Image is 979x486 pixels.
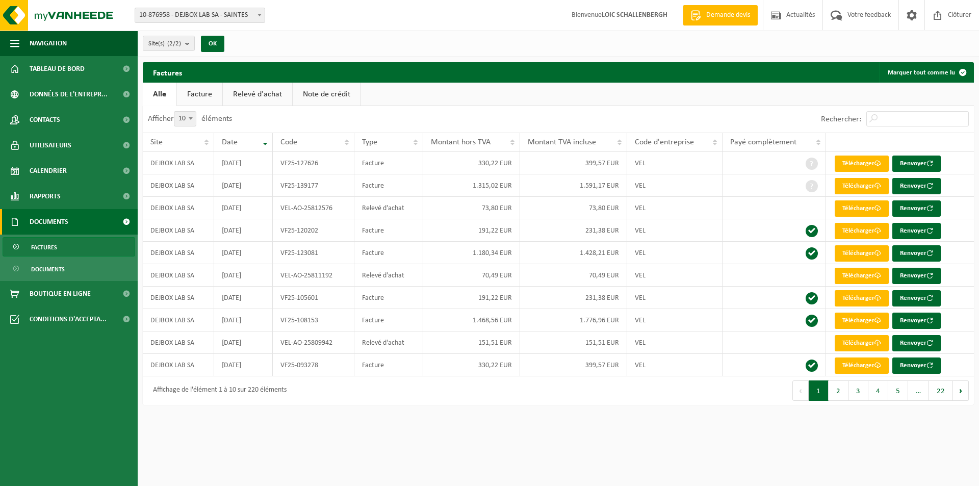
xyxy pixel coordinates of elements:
button: 3 [848,380,868,401]
span: Données de l'entrepr... [30,82,108,107]
a: Télécharger [835,245,889,262]
a: Télécharger [835,313,889,329]
td: [DATE] [214,197,273,219]
a: Alle [143,83,176,106]
span: Site [150,138,163,146]
td: 73,80 EUR [520,197,627,219]
td: 70,49 EUR [423,264,520,287]
td: Facture [354,152,423,174]
td: VEL [627,331,723,354]
span: Code d'entreprise [635,138,694,146]
button: 22 [929,380,953,401]
span: Rapports [30,184,61,209]
button: Marquer tout comme lu [880,62,973,83]
a: Note de crédit [293,83,360,106]
td: Facture [354,174,423,197]
td: [DATE] [214,264,273,287]
button: Site(s)(2/2) [143,36,195,51]
td: VEL [627,152,723,174]
button: Renvoyer [892,290,941,306]
td: 231,38 EUR [520,219,627,242]
td: Relevé d'achat [354,331,423,354]
td: 399,57 EUR [520,152,627,174]
td: VF25-105601 [273,287,354,309]
span: Utilisateurs [30,133,71,158]
a: Télécharger [835,223,889,239]
button: Previous [792,380,809,401]
td: 70,49 EUR [520,264,627,287]
button: 5 [888,380,908,401]
button: Renvoyer [892,245,941,262]
td: VEL [627,287,723,309]
td: [DATE] [214,152,273,174]
label: Rechercher: [821,115,861,123]
td: DEJBOX LAB SA [143,197,214,219]
span: 10-876958 - DEJBOX LAB SA - SAINTES [135,8,265,22]
td: 1.428,21 EUR [520,242,627,264]
span: Tableau de bord [30,56,85,82]
td: [DATE] [214,174,273,197]
td: Relevé d'achat [354,264,423,287]
td: DEJBOX LAB SA [143,264,214,287]
span: Montant hors TVA [431,138,491,146]
td: 151,51 EUR [423,331,520,354]
span: Calendrier [30,158,67,184]
span: Conditions d'accepta... [30,306,107,332]
td: DEJBOX LAB SA [143,354,214,376]
span: 10 [174,111,196,126]
span: Code [280,138,297,146]
button: 1 [809,380,829,401]
td: VEL [627,309,723,331]
td: 1.468,56 EUR [423,309,520,331]
button: Renvoyer [892,200,941,217]
a: Télécharger [835,268,889,284]
button: Renvoyer [892,223,941,239]
td: [DATE] [214,309,273,331]
td: VF25-108153 [273,309,354,331]
td: VEL [627,219,723,242]
td: [DATE] [214,219,273,242]
button: Renvoyer [892,156,941,172]
a: Télécharger [835,178,889,194]
td: Facture [354,309,423,331]
td: [DATE] [214,287,273,309]
a: Télécharger [835,290,889,306]
td: Relevé d'achat [354,197,423,219]
td: 73,80 EUR [423,197,520,219]
div: Affichage de l'élément 1 à 10 sur 220 éléments [148,381,287,400]
td: [DATE] [214,331,273,354]
td: DEJBOX LAB SA [143,287,214,309]
td: VEL [627,242,723,264]
span: Factures [31,238,57,257]
td: 151,51 EUR [520,331,627,354]
a: Documents [3,259,135,278]
td: VEL [627,264,723,287]
td: VEL-AO-25812576 [273,197,354,219]
button: 2 [829,380,848,401]
td: VF25-139177 [273,174,354,197]
td: VEL [627,354,723,376]
td: 1.776,96 EUR [520,309,627,331]
span: Montant TVA incluse [528,138,596,146]
td: 330,22 EUR [423,354,520,376]
span: Documents [31,260,65,279]
td: 1.591,17 EUR [520,174,627,197]
td: DEJBOX LAB SA [143,309,214,331]
label: Afficher éléments [148,115,232,123]
td: DEJBOX LAB SA [143,242,214,264]
a: Télécharger [835,156,889,172]
td: Facture [354,354,423,376]
span: Navigation [30,31,67,56]
td: [DATE] [214,354,273,376]
button: Next [953,380,969,401]
button: Renvoyer [892,335,941,351]
td: 1.315,02 EUR [423,174,520,197]
td: VF25-127626 [273,152,354,174]
td: 191,22 EUR [423,287,520,309]
td: VEL [627,197,723,219]
td: DEJBOX LAB SA [143,174,214,197]
a: Télécharger [835,200,889,217]
button: Renvoyer [892,313,941,329]
td: DEJBOX LAB SA [143,331,214,354]
span: Documents [30,209,68,235]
